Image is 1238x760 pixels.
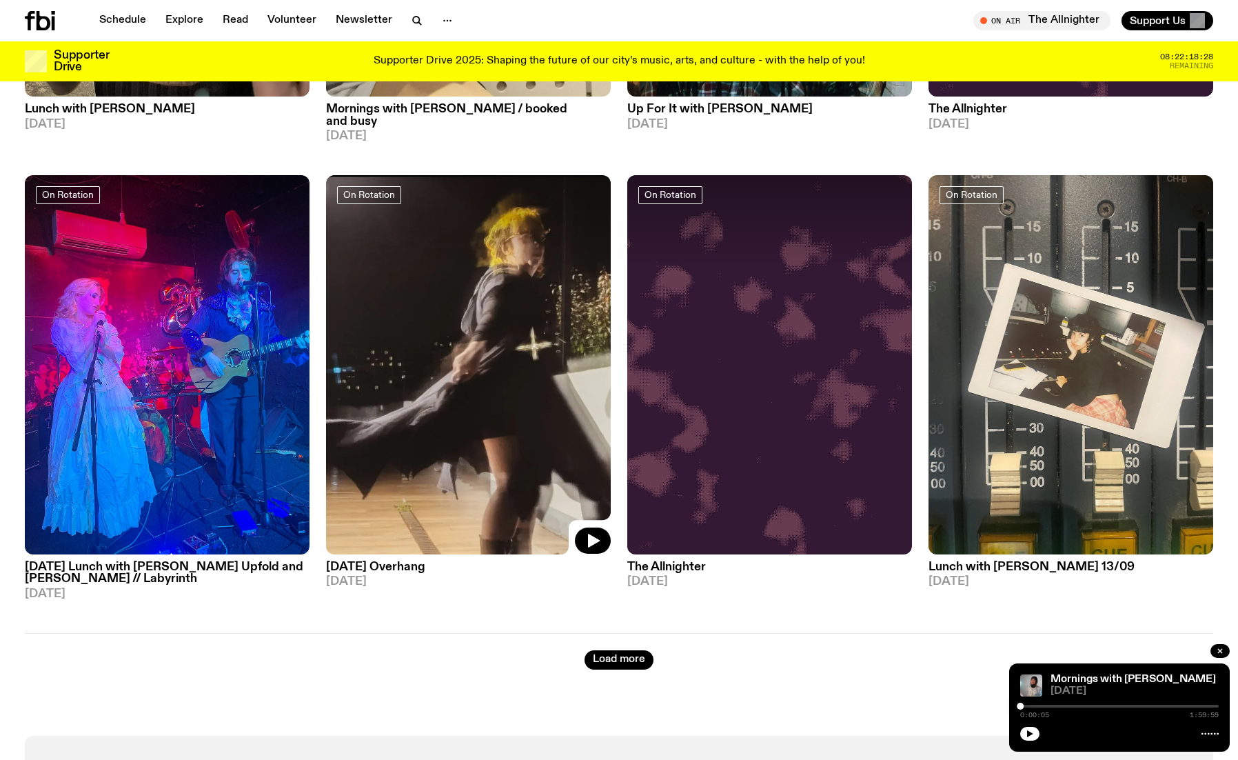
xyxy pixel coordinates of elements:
[627,554,912,588] a: The Allnighter[DATE]
[36,186,100,204] a: On Rotation
[627,576,912,588] span: [DATE]
[326,561,611,573] h3: [DATE] Overhang
[946,190,997,200] span: On Rotation
[1051,686,1219,697] span: [DATE]
[928,97,1213,130] a: The Allnighter[DATE]
[1130,14,1186,27] span: Support Us
[627,561,912,573] h3: The Allnighter
[25,588,309,600] span: [DATE]
[326,97,611,141] a: Mornings with [PERSON_NAME] / booked and busy[DATE]
[928,175,1213,555] img: A polaroid of Ella Avni in the studio on top of the mixer which is also located in the studio.
[1020,674,1042,697] img: Kana Frazer is smiling at the camera with her head tilted slightly to her left. She wears big bla...
[638,186,702,204] a: On Rotation
[337,186,401,204] a: On Rotation
[374,55,865,68] p: Supporter Drive 2025: Shaping the future of our city’s music, arts, and culture - with the help o...
[157,11,212,30] a: Explore
[25,119,309,130] span: [DATE]
[645,190,696,200] span: On Rotation
[91,11,154,30] a: Schedule
[928,576,1213,588] span: [DATE]
[973,11,1110,30] button: On AirThe Allnighter
[585,650,653,670] button: Load more
[627,103,912,115] h3: Up For It with [PERSON_NAME]
[1122,11,1213,30] button: Support Us
[627,97,912,130] a: Up For It with [PERSON_NAME][DATE]
[54,50,109,73] h3: Supporter Drive
[326,576,611,588] span: [DATE]
[1170,62,1213,70] span: Remaining
[25,103,309,115] h3: Lunch with [PERSON_NAME]
[214,11,256,30] a: Read
[928,103,1213,115] h3: The Allnighter
[928,119,1213,130] span: [DATE]
[1051,674,1216,685] a: Mornings with [PERSON_NAME]
[25,175,309,555] img: Labyrinth
[928,561,1213,573] h3: Lunch with [PERSON_NAME] 13/09
[25,561,309,585] h3: [DATE] Lunch with [PERSON_NAME] Upfold and [PERSON_NAME] // Labyrinth
[940,186,1004,204] a: On Rotation
[326,554,611,588] a: [DATE] Overhang[DATE]
[928,554,1213,588] a: Lunch with [PERSON_NAME] 13/09[DATE]
[326,103,611,127] h3: Mornings with [PERSON_NAME] / booked and busy
[25,554,309,599] a: [DATE] Lunch with [PERSON_NAME] Upfold and [PERSON_NAME] // Labyrinth[DATE]
[259,11,325,30] a: Volunteer
[1160,53,1213,61] span: 08:22:18:28
[1190,712,1219,719] span: 1:59:59
[627,119,912,130] span: [DATE]
[326,130,611,142] span: [DATE]
[25,97,309,130] a: Lunch with [PERSON_NAME][DATE]
[42,190,94,200] span: On Rotation
[327,11,400,30] a: Newsletter
[1020,712,1049,719] span: 0:00:05
[343,190,395,200] span: On Rotation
